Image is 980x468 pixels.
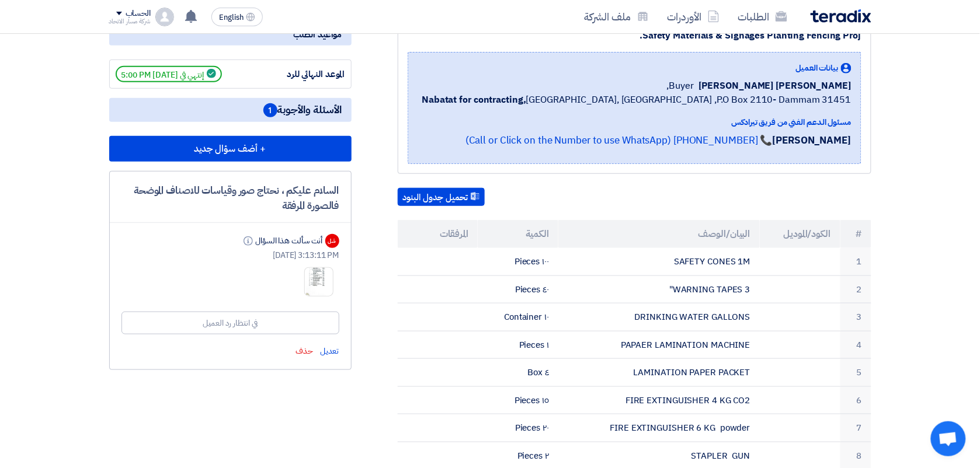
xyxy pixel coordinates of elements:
[760,220,840,248] th: الكود/الموديل
[305,263,333,301] img: _1754482305235.jpg
[478,303,558,331] td: ١٠ Container
[698,79,851,93] span: [PERSON_NAME] [PERSON_NAME]
[320,345,339,357] span: تعديل
[575,3,658,30] a: ملف الشركة
[478,275,558,303] td: ٤٠ Pieces
[109,18,151,25] div: شركة مسار الاتحاد
[840,248,871,275] td: 1
[558,359,760,387] td: LAMINATION PAPER PACKET
[258,68,345,81] div: الموعد النهائي للرد
[478,414,558,442] td: ٢٠ Pieces
[155,8,174,26] img: profile_test.png
[558,331,760,359] td: PAPAER LAMINATION MACHINE
[203,317,257,329] div: في انتظار رد العميل
[729,3,797,30] a: الطلبات
[558,275,760,303] td: WARNING TAPES 3"
[558,414,760,442] td: FIRE EXTINGUISHER 6 KG powder
[478,220,558,248] th: الكمية
[773,133,852,148] strong: [PERSON_NAME]
[126,9,151,19] div: الحساب
[478,248,558,275] td: ١٠٠ Pieces
[796,62,839,74] span: بيانات العميل
[121,183,339,213] div: السلام عليكم ، نحتاج صور وقياسات للاصناف الموضحة فالصورة المرفقة
[811,9,871,23] img: Teradix logo
[422,93,851,107] span: [GEOGRAPHIC_DATA], [GEOGRAPHIC_DATA] ,P.O Box 2110- Dammam 31451
[478,386,558,414] td: ١٥ Pieces
[109,136,352,162] button: + أضف سؤال جديد
[658,3,729,30] a: الأوردرات
[408,29,861,43] div: Safety Materials & Signages Planting Fencing Proj.
[219,13,244,22] span: English
[465,133,773,148] a: 📞 [PHONE_NUMBER] (Call or Click on the Number to use WhatsApp)
[422,116,851,128] div: مسئول الدعم الفني من فريق تيرادكس
[398,188,485,207] button: تحميل جدول البنود
[478,359,558,387] td: ٤ Box
[325,234,339,248] div: شل
[109,23,352,46] div: مواعيد الطلب
[840,386,871,414] td: 6
[398,220,478,248] th: المرفقات
[241,235,322,247] div: أنت سألت هذا السؤال
[840,275,871,303] td: 2
[558,220,760,248] th: البيان/الوصف
[840,220,871,248] th: #
[931,421,966,456] div: دردشة مفتوحة
[478,331,558,359] td: ١ Pieces
[840,331,871,359] td: 4
[422,93,526,107] b: Nabatat for contracting,
[558,303,760,331] td: DRINKING WATER GALLONS
[296,345,313,357] span: حذف
[263,103,277,117] span: 1
[211,8,263,26] button: English
[263,103,342,117] span: الأسئلة والأجوبة
[840,303,871,331] td: 3
[116,66,222,82] span: إنتهي في [DATE] 5:00 PM
[558,386,760,414] td: FIRE EXTINGUISHER 4 KG CO2
[558,248,760,275] td: SAFETY CONES 1M
[840,414,871,442] td: 7
[667,79,694,93] span: Buyer,
[840,359,871,387] td: 5
[121,249,339,261] div: [DATE] 3:13:11 PM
